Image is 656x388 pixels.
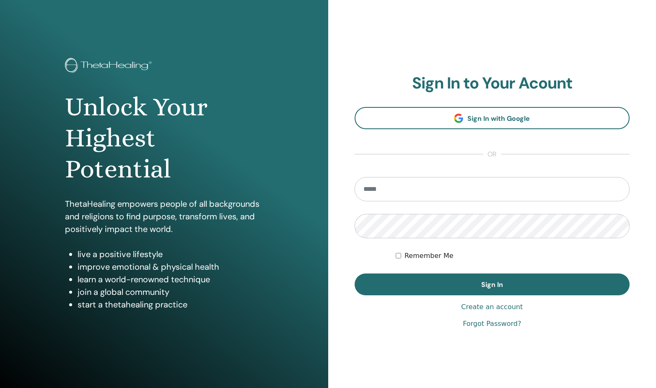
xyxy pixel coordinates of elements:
button: Sign In [355,273,630,295]
p: ThetaHealing empowers people of all backgrounds and religions to find purpose, transform lives, a... [65,198,263,235]
span: Sign In with Google [467,114,530,123]
li: improve emotional & physical health [78,260,263,273]
h2: Sign In to Your Acount [355,74,630,93]
li: live a positive lifestyle [78,248,263,260]
li: learn a world-renowned technique [78,273,263,286]
a: Forgot Password? [463,319,521,329]
div: Keep me authenticated indefinitely or until I manually logout [396,251,630,261]
span: Sign In [481,280,503,289]
li: start a thetahealing practice [78,298,263,311]
a: Create an account [461,302,523,312]
h1: Unlock Your Highest Potential [65,91,263,185]
label: Remember Me [404,251,454,261]
span: or [483,149,501,159]
a: Sign In with Google [355,107,630,129]
li: join a global community [78,286,263,298]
